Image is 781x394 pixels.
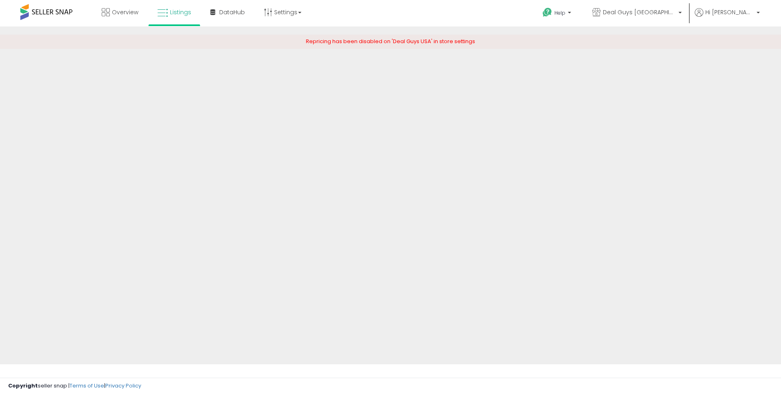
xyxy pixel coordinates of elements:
[219,8,245,16] span: DataHub
[695,8,760,26] a: Hi [PERSON_NAME]
[603,8,676,16] span: Deal Guys [GEOGRAPHIC_DATA]
[536,1,579,26] a: Help
[306,37,475,45] span: Repricing has been disabled on 'Deal Guys USA' in store settings
[554,9,565,16] span: Help
[542,7,552,18] i: Get Help
[112,8,138,16] span: Overview
[705,8,754,16] span: Hi [PERSON_NAME]
[170,8,191,16] span: Listings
